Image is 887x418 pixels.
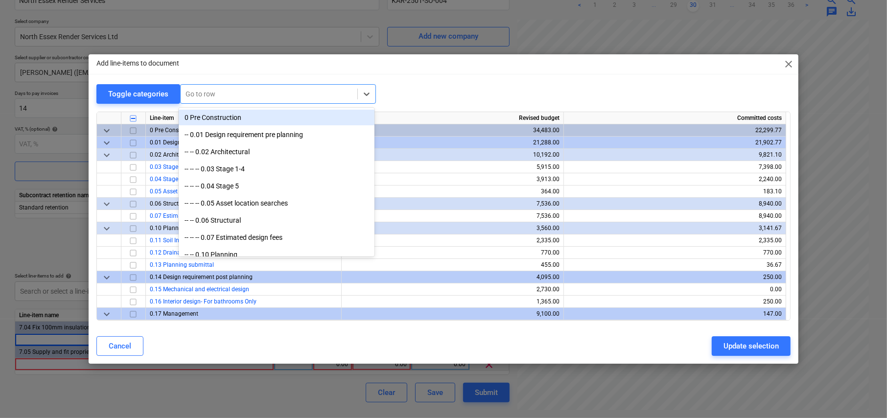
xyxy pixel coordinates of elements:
[346,259,560,271] div: 455.00
[346,186,560,198] div: 364.00
[568,173,782,186] div: 2,240.00
[146,112,342,124] div: Line-item
[838,371,887,418] iframe: Chat Widget
[346,222,560,234] div: 3,560.00
[101,149,113,161] span: keyboard_arrow_down
[568,308,782,320] div: 147.00
[346,161,560,173] div: 5,915.00
[712,336,791,356] button: Update selection
[150,200,189,207] span: 0.06 Structural
[564,112,786,124] div: Committed costs
[346,137,560,149] div: 21,288.00
[568,296,782,308] div: 250.00
[346,283,560,296] div: 2,730.00
[346,296,560,308] div: 1,365.00
[568,149,782,161] div: 9,821.10
[346,210,560,222] div: 7,536.00
[568,161,782,173] div: 7,398.00
[150,139,249,146] span: 0.01 Design requirement pre planning
[96,84,180,104] button: Toggle categories
[150,274,253,280] span: 0.14 Design requirement post planning
[150,286,249,293] a: 0.15 Mechanical and electrical design
[101,198,113,210] span: keyboard_arrow_down
[150,237,211,244] a: 0.11 Soil Investigastion
[568,259,782,271] div: 36.67
[783,58,794,70] span: close
[568,124,782,137] div: 22,299.77
[150,163,188,170] a: 0.03 Stage 1-4
[346,124,560,137] div: 34,483.00
[568,198,782,210] div: 8,940.00
[150,176,183,183] a: 0.04 Stage 5
[96,58,179,69] p: Add line-items to document
[101,137,113,149] span: keyboard_arrow_down
[108,88,168,100] div: Toggle categories
[179,247,374,262] div: -- -- 0.10 Planning
[568,283,782,296] div: 0.00
[150,188,226,195] a: 0.05 Asset location searches
[342,112,564,124] div: Revised budget
[101,272,113,283] span: keyboard_arrow_down
[179,230,374,245] div: -- -- -- 0.07 Estimated design fees
[179,110,374,125] div: 0 Pre Construction
[568,234,782,247] div: 2,335.00
[179,178,374,194] div: -- -- -- 0.04 Stage 5
[346,173,560,186] div: 3,913.00
[150,225,187,232] span: 0.10 Planning
[150,310,198,317] span: 0.17 Management
[346,149,560,161] div: 10,192.00
[96,336,143,356] button: Cancel
[150,151,197,158] span: 0.02 Architectural
[568,271,782,283] div: 250.00
[568,247,782,259] div: 770.00
[179,161,374,177] div: -- -- -- 0.03 Stage 1-4
[179,127,374,142] div: -- 0.01 Design requirement pre planning
[346,234,560,247] div: 2,335.00
[724,340,779,352] div: Update selection
[150,249,206,256] a: 0.12 Drainage Survey
[568,186,782,198] div: 183.10
[346,247,560,259] div: 770.00
[150,261,214,268] a: 0.13 Planning submittal
[109,340,131,352] div: Cancel
[101,125,113,137] span: keyboard_arrow_down
[179,144,374,160] div: -- -- 0.02 Architectural
[568,222,782,234] div: 3,141.67
[179,195,374,211] div: -- -- -- 0.05 Asset location searches
[179,212,374,228] div: -- -- 0.06 Structural
[346,308,560,320] div: 9,100.00
[346,271,560,283] div: 4,095.00
[346,198,560,210] div: 7,536.00
[101,308,113,320] span: keyboard_arrow_down
[101,223,113,234] span: keyboard_arrow_down
[150,212,221,219] a: 0.07 Estimated design fees
[150,298,257,305] a: 0.16 Interior design- For bathrooms Only
[150,127,199,134] span: 0 Pre Construction
[568,210,782,222] div: 8,940.00
[568,137,782,149] div: 21,902.77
